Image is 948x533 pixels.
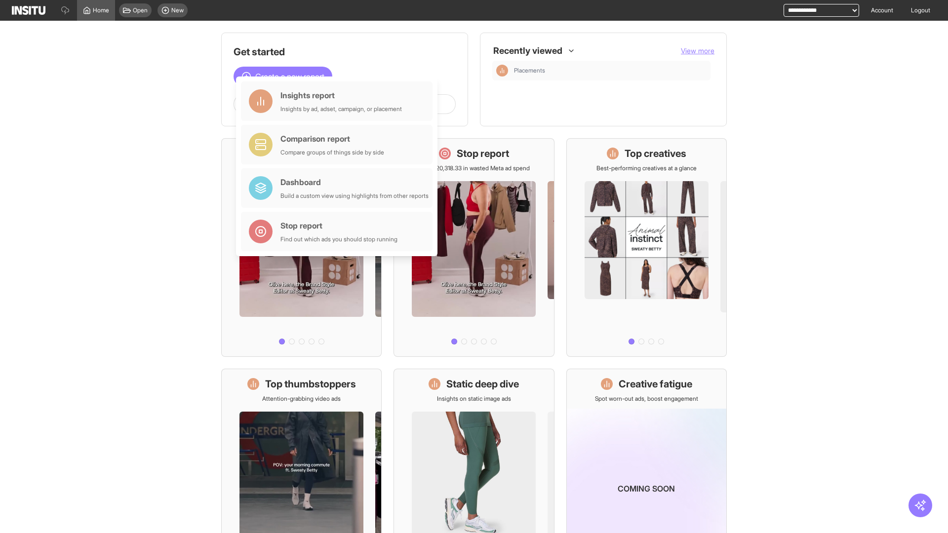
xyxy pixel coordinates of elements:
[446,377,519,391] h1: Static deep dive
[496,65,508,76] div: Insights
[93,6,109,14] span: Home
[280,192,429,200] div: Build a custom view using highlights from other reports
[221,138,382,357] a: What's live nowSee all active ads instantly
[280,133,384,145] div: Comparison report
[394,138,554,357] a: Stop reportSave £20,318.33 in wasted Meta ad spend
[457,147,509,160] h1: Stop report
[514,67,545,75] span: Placements
[625,147,686,160] h1: Top creatives
[280,235,397,243] div: Find out which ads you should stop running
[418,164,530,172] p: Save £20,318.33 in wasted Meta ad spend
[262,395,341,403] p: Attention-grabbing video ads
[280,89,402,101] div: Insights report
[234,45,456,59] h1: Get started
[514,67,707,75] span: Placements
[234,67,332,86] button: Create a new report
[280,105,402,113] div: Insights by ad, adset, campaign, or placement
[681,46,714,55] span: View more
[171,6,184,14] span: New
[280,176,429,188] div: Dashboard
[265,377,356,391] h1: Top thumbstoppers
[280,149,384,156] div: Compare groups of things side by side
[566,138,727,357] a: Top creativesBest-performing creatives at a glance
[681,46,714,56] button: View more
[596,164,697,172] p: Best-performing creatives at a glance
[12,6,45,15] img: Logo
[133,6,148,14] span: Open
[437,395,511,403] p: Insights on static image ads
[255,71,324,82] span: Create a new report
[280,220,397,231] div: Stop report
